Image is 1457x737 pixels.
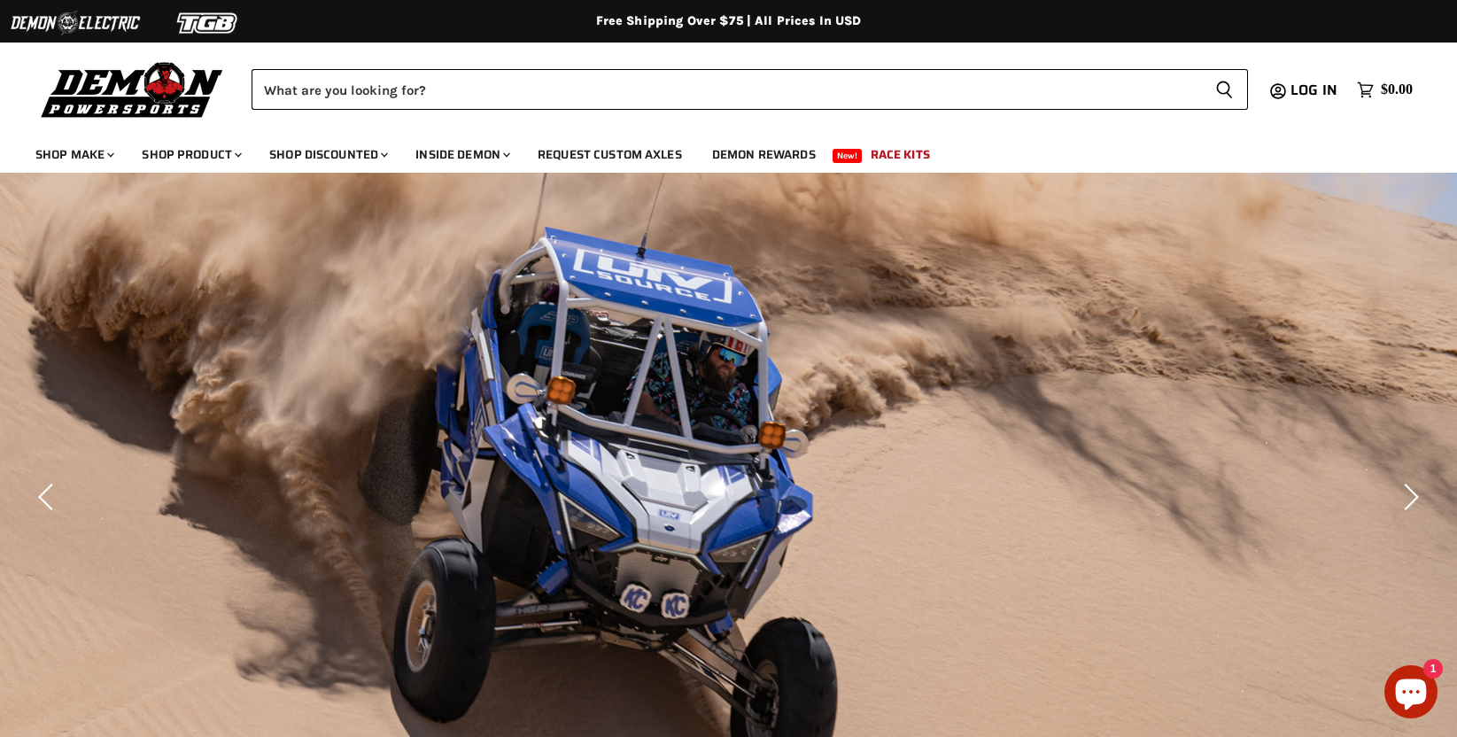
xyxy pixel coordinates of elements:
img: Demon Electric Logo 2 [9,6,142,40]
a: Request Custom Axles [524,136,695,173]
form: Product [252,69,1248,110]
span: New! [833,149,863,163]
a: Log in [1283,82,1348,98]
a: Shop Discounted [256,136,399,173]
input: Search [252,69,1201,110]
a: Shop Product [128,136,252,173]
a: Demon Rewards [699,136,829,173]
inbox-online-store-chat: Shopify online store chat [1379,665,1443,723]
div: Free Shipping Over $75 | All Prices In USD [20,13,1438,29]
img: TGB Logo 2 [142,6,275,40]
span: $0.00 [1381,81,1413,98]
a: Shop Make [22,136,125,173]
a: Race Kits [857,136,943,173]
span: Log in [1290,79,1337,101]
button: Previous [31,479,66,515]
a: $0.00 [1348,77,1422,103]
img: Demon Powersports [35,58,229,120]
a: Inside Demon [402,136,521,173]
ul: Main menu [22,129,1408,173]
button: Next [1391,479,1426,515]
button: Search [1201,69,1248,110]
